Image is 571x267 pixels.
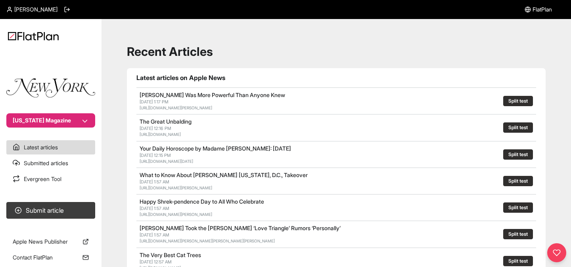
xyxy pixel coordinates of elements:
a: [URL][DOMAIN_NAME][PERSON_NAME][PERSON_NAME][PERSON_NAME] [140,238,275,243]
img: Publication Logo [6,78,95,97]
span: [DATE] 1:57 AM [140,179,169,185]
a: [URL][DOMAIN_NAME][PERSON_NAME] [140,185,212,190]
a: [URL][DOMAIN_NAME] [140,132,181,137]
a: The Very Best Cat Trees [140,252,201,258]
a: Apple News Publisher [6,235,95,249]
a: Latest articles [6,140,95,154]
a: [URL][DOMAIN_NAME][PERSON_NAME] [140,105,212,110]
span: [PERSON_NAME] [14,6,57,13]
button: Submit article [6,202,95,219]
a: [URL][DOMAIN_NAME][DATE] [140,159,193,164]
a: Submitted articles [6,156,95,170]
span: [DATE] 12:15 PM [140,153,171,158]
span: FlatPlan [533,6,552,13]
span: [DATE] 12:16 PM [140,126,171,131]
a: [PERSON_NAME] [6,6,57,13]
button: Split test [503,229,533,239]
a: The Great Unbalding [140,118,192,125]
img: Logo [8,32,59,40]
span: [DATE] 1:57 AM [140,232,169,238]
span: [DATE] 12:57 AM [140,259,172,265]
h1: Latest articles on Apple News [136,73,536,82]
button: Split test [503,176,533,186]
a: [PERSON_NAME] Was More Powerful Than Anyone Knew [140,92,285,98]
a: Evergreen Tool [6,172,95,186]
a: [PERSON_NAME] Took the [PERSON_NAME] ‘Love Triangle’ Rumors ‘Personally’ [140,225,341,231]
a: Contact FlatPlan [6,250,95,265]
a: Your Daily Horoscope by Madame [PERSON_NAME]: [DATE] [140,145,291,152]
span: [DATE] 1:17 PM [140,99,169,105]
button: Split test [503,122,533,133]
button: Split test [503,149,533,160]
button: Split test [503,202,533,213]
h1: Recent Articles [127,44,546,59]
button: Split test [503,96,533,106]
span: [DATE] 1:57 AM [140,206,169,211]
button: Split test [503,256,533,266]
a: Happy Shrek-pendence Day to All Who Celebrate [140,198,264,205]
button: [US_STATE] Magazine [6,113,95,128]
a: What to Know About [PERSON_NAME] [US_STATE], D.C., Takeover [140,172,308,178]
a: [URL][DOMAIN_NAME][PERSON_NAME] [140,212,212,217]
